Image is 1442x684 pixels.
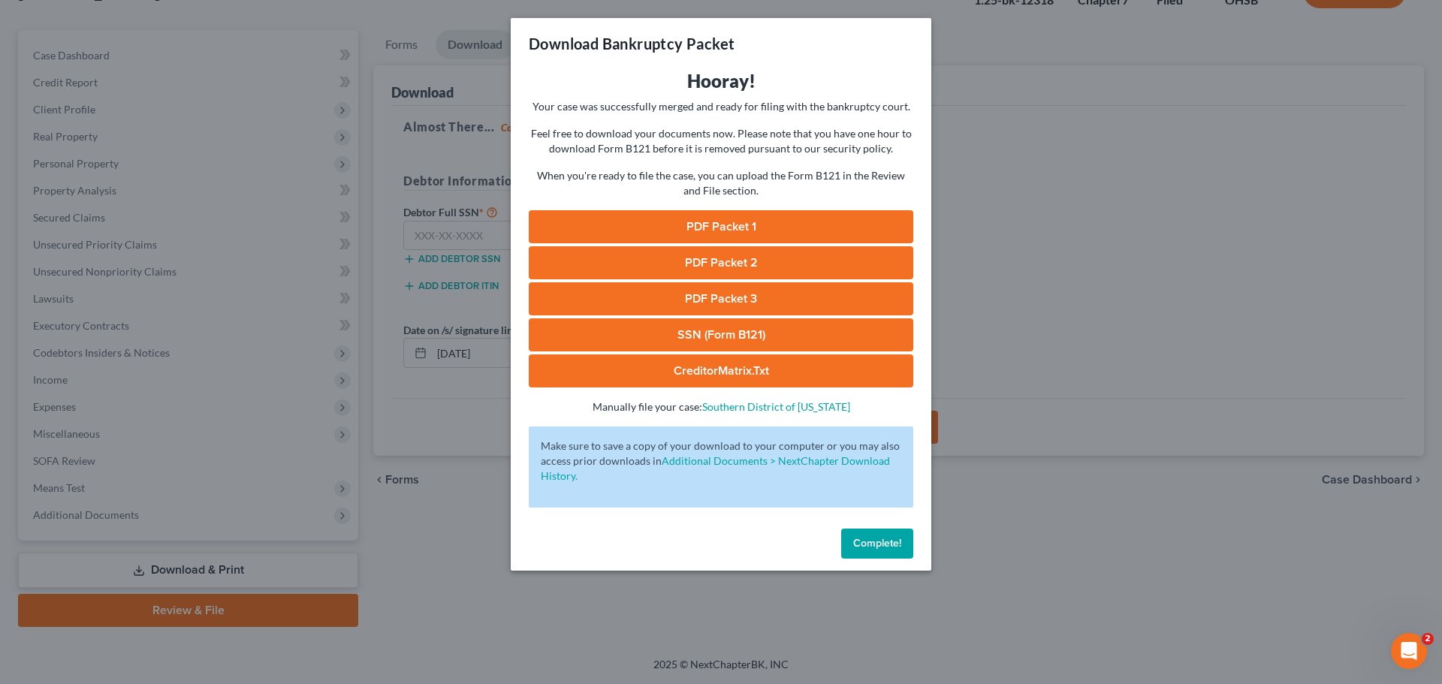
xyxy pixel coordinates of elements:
p: Manually file your case: [529,399,913,414]
p: When you're ready to file the case, you can upload the Form B121 in the Review and File section. [529,168,913,198]
a: CreditorMatrix.txt [529,354,913,387]
a: Additional Documents > NextChapter Download History. [541,454,890,482]
p: Make sure to save a copy of your download to your computer or you may also access prior downloads in [541,438,901,484]
a: PDF Packet 1 [529,210,913,243]
a: Southern District of [US_STATE] [702,400,850,413]
iframe: Intercom live chat [1391,633,1427,669]
h3: Hooray! [529,69,913,93]
p: Feel free to download your documents now. Please note that you have one hour to download Form B12... [529,126,913,156]
button: Complete! [841,529,913,559]
h3: Download Bankruptcy Packet [529,33,735,54]
span: Complete! [853,537,901,550]
p: Your case was successfully merged and ready for filing with the bankruptcy court. [529,99,913,114]
a: PDF Packet 3 [529,282,913,315]
a: SSN (Form B121) [529,318,913,351]
a: PDF Packet 2 [529,246,913,279]
span: 2 [1422,633,1434,645]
